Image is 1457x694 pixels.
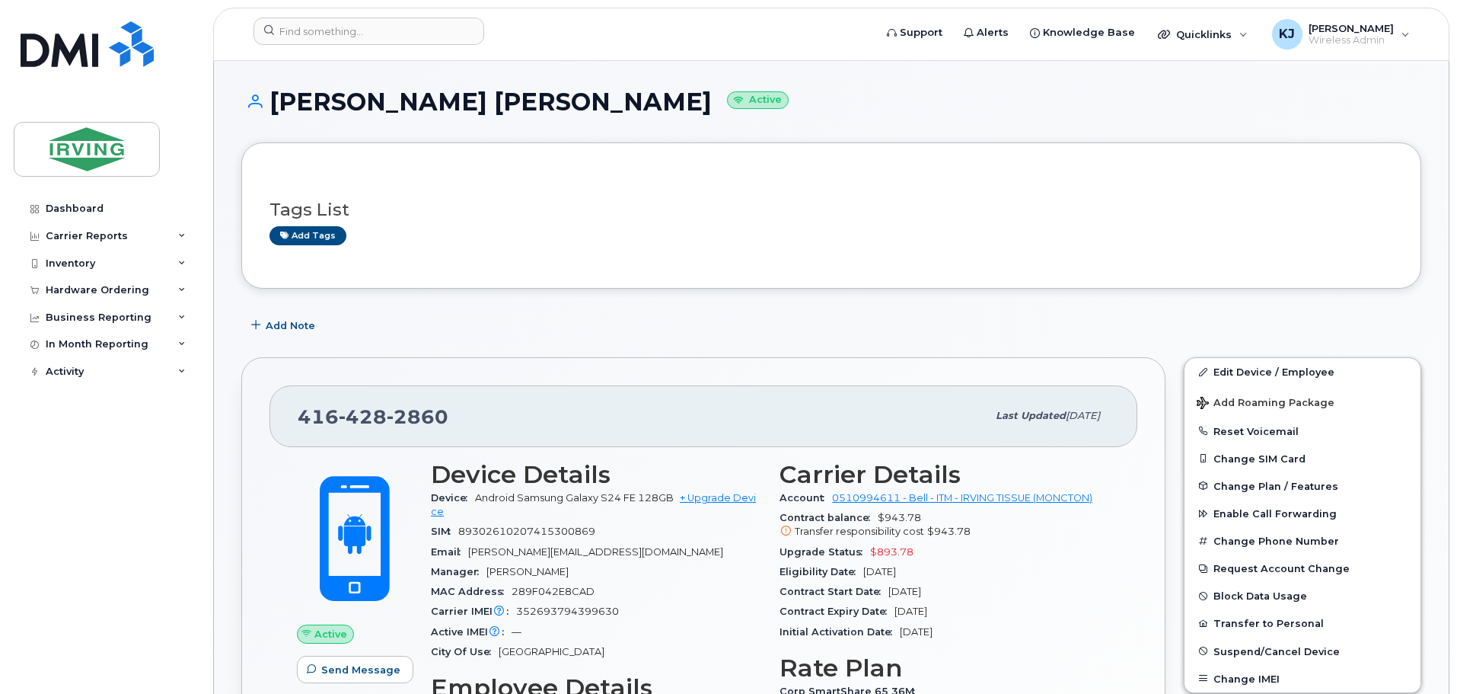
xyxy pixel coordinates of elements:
[863,566,896,577] span: [DATE]
[780,512,1110,539] span: $943.78
[431,626,512,638] span: Active IMEI
[795,526,924,537] span: Transfer responsibility cost
[780,586,888,597] span: Contract Start Date
[431,546,468,558] span: Email
[297,656,413,683] button: Send Message
[486,566,569,577] span: [PERSON_NAME]
[870,546,913,558] span: $893.78
[1066,410,1100,421] span: [DATE]
[1197,397,1334,411] span: Add Roaming Package
[780,606,894,617] span: Contract Expiry Date
[512,586,595,597] span: 289F042E8CAD
[1184,500,1420,527] button: Enable Call Forwarding
[888,586,921,597] span: [DATE]
[387,405,448,428] span: 2860
[900,626,933,638] span: [DATE]
[927,526,971,537] span: $943.78
[1184,638,1420,665] button: Suspend/Cancel Device
[269,226,346,245] a: Add tags
[431,461,761,488] h3: Device Details
[1184,555,1420,582] button: Request Account Change
[780,512,878,523] span: Contract balance
[468,546,723,558] span: [PERSON_NAME][EMAIL_ADDRESS][DOMAIN_NAME]
[475,492,674,504] span: Android Samsung Galaxy S24 FE 128GB
[1184,527,1420,555] button: Change Phone Number
[894,606,927,617] span: [DATE]
[431,586,512,597] span: MAC Address
[321,663,400,677] span: Send Message
[1184,386,1420,417] button: Add Roaming Package
[512,626,521,638] span: —
[996,410,1066,421] span: Last updated
[431,492,475,504] span: Device
[832,492,1092,504] a: 0510994611 - Bell - ITM - IRVING TISSUE (MONCTON)
[1184,472,1420,500] button: Change Plan / Features
[780,461,1110,488] h3: Carrier Details
[780,626,900,638] span: Initial Activation Date
[727,91,789,109] small: Active
[780,566,863,577] span: Eligibility Date
[1213,508,1337,520] span: Enable Call Forwarding
[458,526,595,537] span: 89302610207415300869
[431,646,499,657] span: City Of Use
[1184,582,1420,609] button: Block Data Usage
[241,88,1421,115] h1: [PERSON_NAME] [PERSON_NAME]
[1184,609,1420,637] button: Transfer to Personal
[780,492,832,504] span: Account
[339,405,387,428] span: 428
[780,546,870,558] span: Upgrade Status
[431,526,458,537] span: SIM
[298,405,448,428] span: 416
[780,654,1110,682] h3: Rate Plan
[314,627,347,641] span: Active
[1184,358,1420,385] a: Edit Device / Employee
[1184,445,1420,472] button: Change SIM Card
[431,566,486,577] span: Manager
[1213,480,1338,491] span: Change Plan / Features
[266,318,315,333] span: Add Note
[1184,665,1420,692] button: Change IMEI
[499,646,604,657] span: [GEOGRAPHIC_DATA]
[241,312,328,339] button: Add Note
[1213,645,1340,657] span: Suspend/Cancel Device
[516,606,619,617] span: 352693794399630
[269,200,1393,219] h3: Tags List
[1184,417,1420,445] button: Reset Voicemail
[431,606,516,617] span: Carrier IMEI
